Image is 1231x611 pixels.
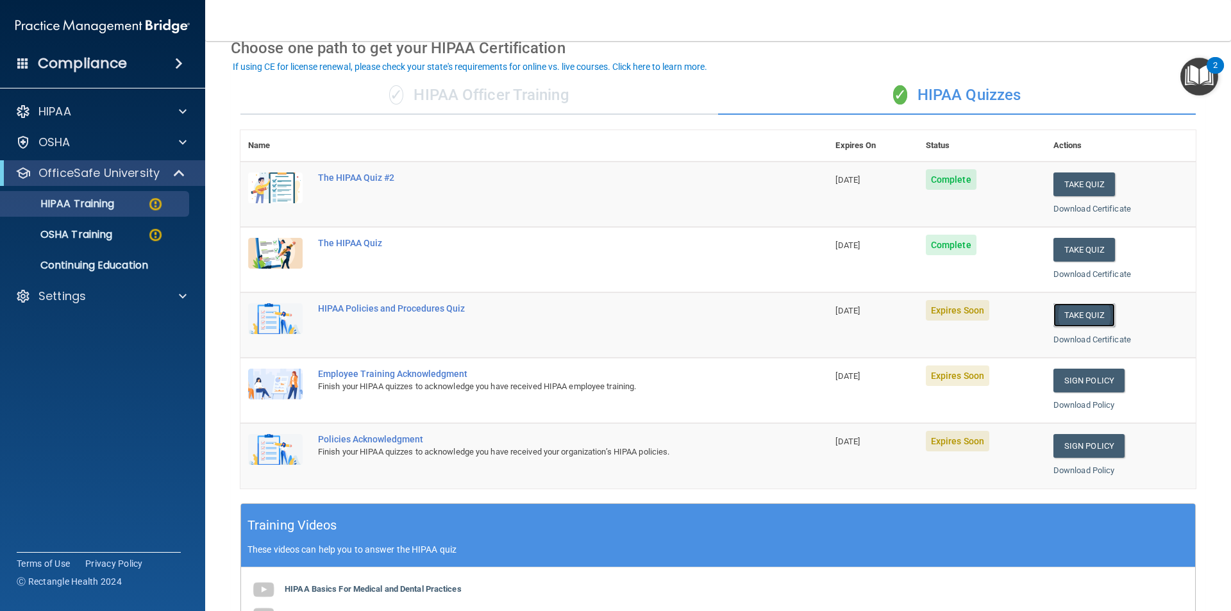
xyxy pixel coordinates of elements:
[38,104,71,119] p: HIPAA
[15,289,187,304] a: Settings
[835,240,860,250] span: [DATE]
[1053,303,1115,327] button: Take Quiz
[1053,335,1131,344] a: Download Certificate
[231,60,709,73] button: If using CE for license renewal, please check your state's requirements for online vs. live cours...
[1046,130,1196,162] th: Actions
[38,289,86,304] p: Settings
[835,175,860,185] span: [DATE]
[389,85,403,105] span: ✓
[240,130,310,162] th: Name
[15,135,187,150] a: OSHA
[835,371,860,381] span: [DATE]
[285,584,462,594] b: HIPAA Basics For Medical and Dental Practices
[318,303,764,314] div: HIPAA Policies and Procedures Quiz
[926,300,989,321] span: Expires Soon
[318,379,764,394] div: Finish your HIPAA quizzes to acknowledge you have received HIPAA employee training.
[926,169,976,190] span: Complete
[926,235,976,255] span: Complete
[1053,269,1131,279] a: Download Certificate
[17,557,70,570] a: Terms of Use
[835,306,860,315] span: [DATE]
[318,444,764,460] div: Finish your HIPAA quizzes to acknowledge you have received your organization’s HIPAA policies.
[8,228,112,241] p: OSHA Training
[1053,369,1125,392] a: Sign Policy
[15,13,190,39] img: PMB logo
[17,575,122,588] span: Ⓒ Rectangle Health 2024
[1213,65,1218,82] div: 2
[38,135,71,150] p: OSHA
[85,557,143,570] a: Privacy Policy
[147,196,163,212] img: warning-circle.0cc9ac19.png
[231,29,1205,67] div: Choose one path to get your HIPAA Certification
[718,76,1196,115] div: HIPAA Quizzes
[38,54,127,72] h4: Compliance
[918,130,1046,162] th: Status
[828,130,917,162] th: Expires On
[926,365,989,386] span: Expires Soon
[1053,172,1115,196] button: Take Quiz
[893,85,907,105] span: ✓
[835,437,860,446] span: [DATE]
[1053,238,1115,262] button: Take Quiz
[1053,400,1115,410] a: Download Policy
[1180,58,1218,96] button: Open Resource Center, 2 new notifications
[240,76,718,115] div: HIPAA Officer Training
[247,514,337,537] h5: Training Videos
[147,227,163,243] img: warning-circle.0cc9ac19.png
[251,577,276,603] img: gray_youtube_icon.38fcd6cc.png
[8,197,114,210] p: HIPAA Training
[15,104,187,119] a: HIPAA
[15,165,186,181] a: OfficeSafe University
[1053,465,1115,475] a: Download Policy
[233,62,707,71] div: If using CE for license renewal, please check your state's requirements for online vs. live cours...
[1053,204,1131,213] a: Download Certificate
[318,369,764,379] div: Employee Training Acknowledgment
[247,544,1189,555] p: These videos can help you to answer the HIPAA quiz
[318,172,764,183] div: The HIPAA Quiz #2
[318,434,764,444] div: Policies Acknowledgment
[926,431,989,451] span: Expires Soon
[38,165,160,181] p: OfficeSafe University
[318,238,764,248] div: The HIPAA Quiz
[1053,434,1125,458] a: Sign Policy
[8,259,183,272] p: Continuing Education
